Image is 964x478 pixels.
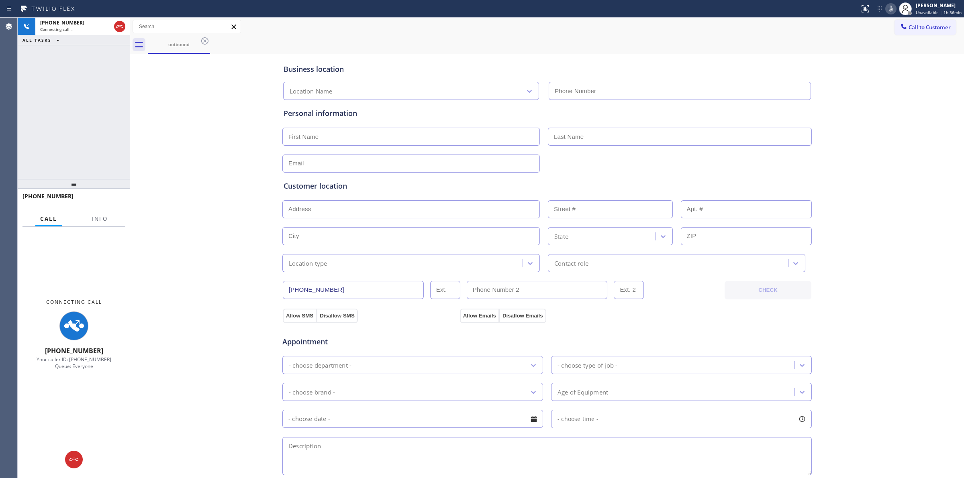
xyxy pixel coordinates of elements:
[18,35,67,45] button: ALL TASKS
[549,82,811,100] input: Phone Number
[65,451,83,468] button: Hang up
[22,37,51,43] span: ALL TASKS
[289,360,351,370] div: - choose department -
[284,108,811,119] div: Personal information
[554,232,568,241] div: State
[282,410,543,428] input: - choose date -
[87,211,112,227] button: Info
[22,192,74,200] span: [PHONE_NUMBER]
[916,2,962,9] div: [PERSON_NAME]
[133,20,241,33] input: Search
[289,387,335,397] div: - choose brand -
[558,360,617,370] div: - choose type of job -
[317,309,358,323] button: Disallow SMS
[284,181,811,191] div: Customer location
[37,356,111,370] span: Your caller ID: [PHONE_NUMBER] Queue: Everyone
[916,10,962,15] span: Unavailable | 1h 36min
[282,128,540,146] input: First Name
[681,227,812,245] input: ZIP
[499,309,546,323] button: Disallow Emails
[289,258,327,268] div: Location type
[45,346,103,355] span: [PHONE_NUMBER]
[282,200,540,218] input: Address
[92,215,108,222] span: Info
[114,21,125,32] button: Hang up
[46,299,102,305] span: Connecting Call
[284,64,811,75] div: Business location
[430,281,460,299] input: Ext.
[40,26,73,32] span: Connecting call…
[895,20,956,35] button: Call to Customer
[548,200,673,218] input: Street #
[40,215,57,222] span: Call
[282,336,458,347] span: Appointment
[149,41,209,47] div: outbound
[558,387,608,397] div: Age of Equipment
[282,155,540,173] input: Email
[554,258,588,268] div: Contact role
[35,211,62,227] button: Call
[460,309,499,323] button: Allow Emails
[909,24,951,31] span: Call to Customer
[282,227,540,245] input: City
[885,3,897,14] button: Mute
[283,309,317,323] button: Allow SMS
[467,281,608,299] input: Phone Number 2
[283,281,424,299] input: Phone Number
[548,128,812,146] input: Last Name
[614,281,644,299] input: Ext. 2
[681,200,812,218] input: Apt. #
[290,87,333,96] div: Location Name
[558,415,598,423] span: - choose time -
[40,19,84,26] span: [PHONE_NUMBER]
[725,281,811,299] button: CHECK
